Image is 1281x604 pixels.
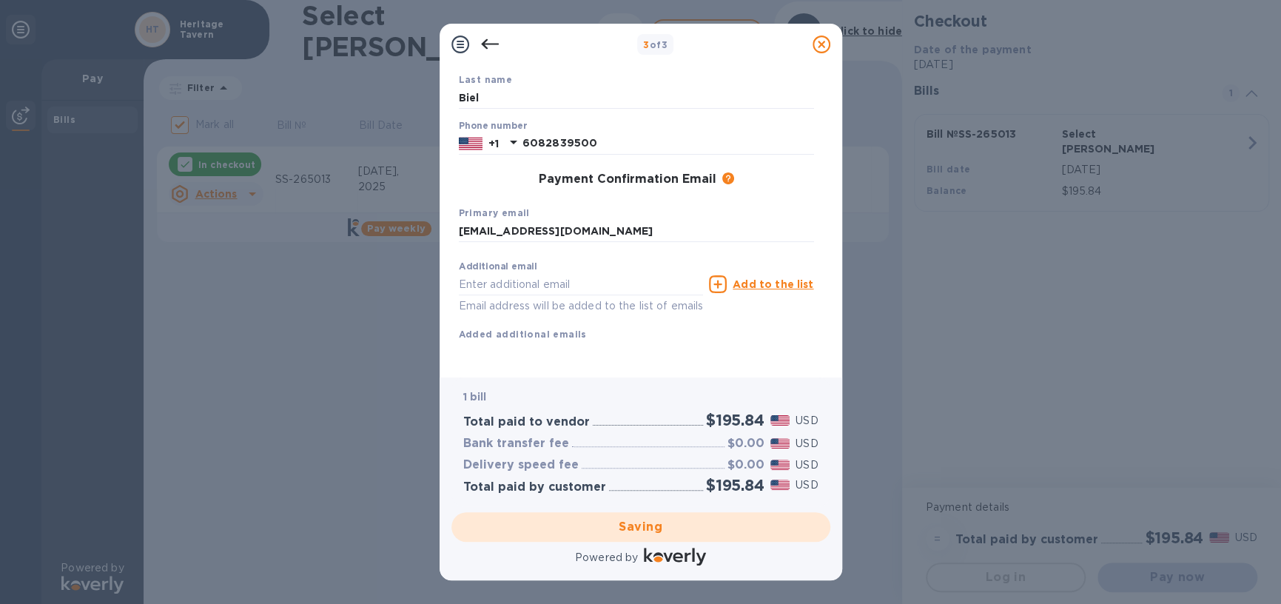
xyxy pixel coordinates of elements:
h3: Payment Confirmation Email [539,172,716,187]
p: USD [796,477,818,493]
img: US [459,135,483,152]
img: Logo [644,548,706,566]
p: +1 [488,136,499,151]
h3: $0.00 [727,458,764,472]
input: Enter additional email [459,273,704,295]
p: Powered by [575,550,638,566]
img: USD [770,438,790,449]
b: Last name [459,74,513,85]
label: Additional email [459,263,537,272]
u: Add to the list [733,278,813,290]
h3: $0.00 [727,437,764,451]
p: Email address will be added to the list of emails [459,298,704,315]
h3: Bank transfer fee [463,437,569,451]
b: of 3 [643,39,668,50]
h3: Total paid by customer [463,480,606,494]
img: USD [770,415,790,426]
h2: $195.84 [706,476,764,494]
h3: Delivery speed fee [463,458,579,472]
input: Enter your phone number [522,132,814,155]
img: USD [770,460,790,470]
b: Primary email [459,207,530,218]
p: USD [796,457,818,473]
p: USD [796,413,818,429]
img: USD [770,480,790,490]
span: 3 [643,39,649,50]
p: USD [796,436,818,452]
b: Added additional emails [459,329,587,340]
input: Enter your last name [459,87,814,109]
h2: $195.84 [706,411,764,429]
b: 1 bill [463,391,487,403]
h3: Total paid to vendor [463,415,590,429]
input: Enter your primary name [459,221,814,243]
label: Phone number [459,122,527,131]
